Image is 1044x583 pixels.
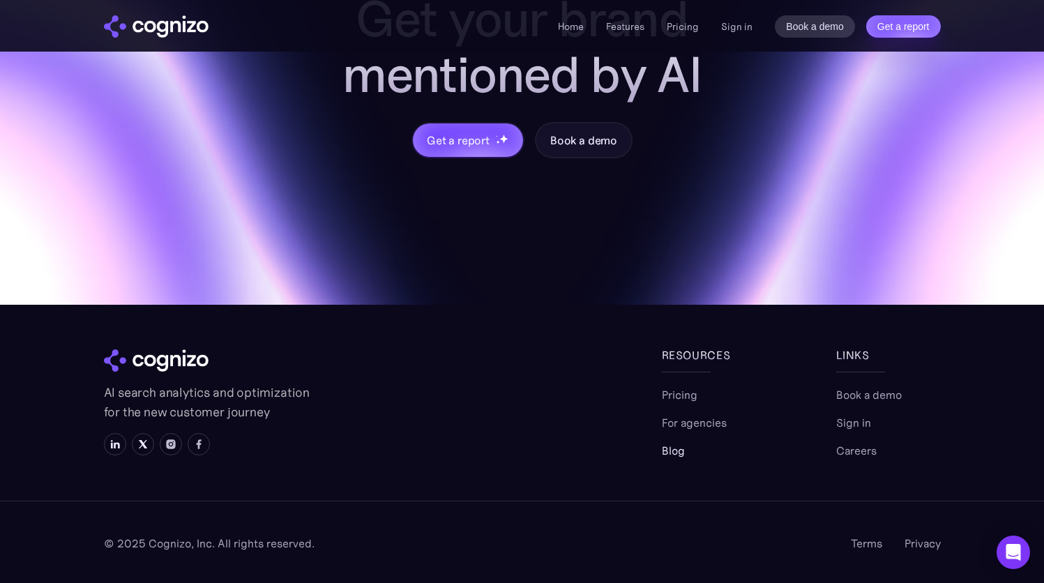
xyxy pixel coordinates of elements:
a: Get a reportstarstarstar [411,122,524,158]
a: Pricing [662,386,697,403]
img: star [496,140,501,145]
a: Pricing [667,20,699,33]
img: star [499,134,508,143]
div: Get a report [427,132,490,149]
a: For agencies [662,414,727,431]
a: Blog [662,442,685,459]
p: AI search analytics and optimization for the new customer journey [104,383,313,422]
a: Features [606,20,644,33]
div: Resources [662,347,766,363]
a: Book a demo [535,122,633,158]
a: home [104,15,209,38]
a: Get a report [866,15,941,38]
a: Sign in [836,414,871,431]
img: star [496,135,498,137]
img: LinkedIn icon [109,439,121,450]
img: X icon [137,439,149,450]
a: Book a demo [836,386,902,403]
div: Open Intercom Messenger [997,536,1030,569]
div: © 2025 Cognizo, Inc. All rights reserved. [104,535,315,552]
img: cognizo logo [104,349,209,372]
div: links [836,347,941,363]
a: Careers [836,442,877,459]
a: Privacy [905,535,941,552]
a: Book a demo [775,15,855,38]
a: Terms [851,535,882,552]
div: Book a demo [550,132,617,149]
a: Home [558,20,584,33]
img: cognizo logo [104,15,209,38]
a: Sign in [721,18,752,35]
